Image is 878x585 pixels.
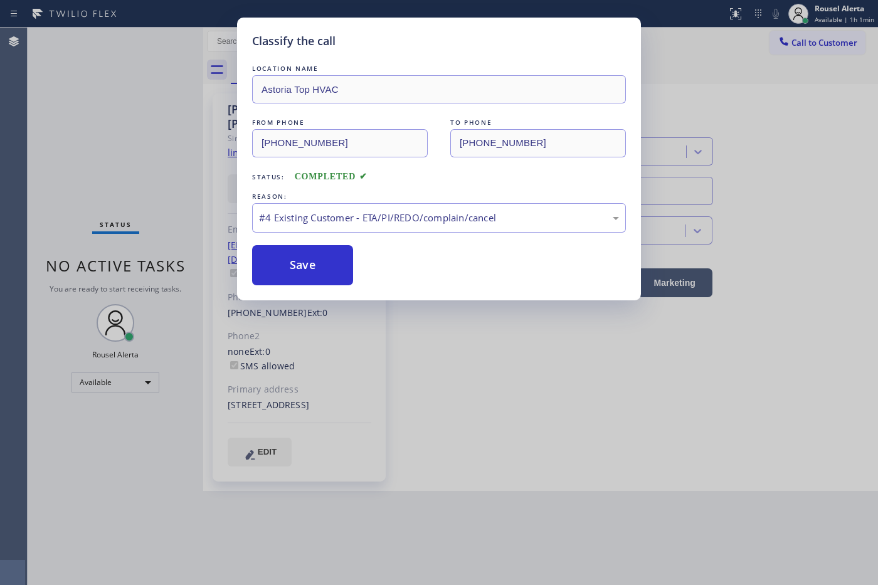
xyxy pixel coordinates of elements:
[259,211,619,225] div: #4 Existing Customer - ETA/PI/REDO/complain/cancel
[252,33,336,50] h5: Classify the call
[252,172,285,181] span: Status:
[450,129,626,157] input: To phone
[450,116,626,129] div: TO PHONE
[295,172,368,181] span: COMPLETED
[252,116,428,129] div: FROM PHONE
[252,190,626,203] div: REASON:
[252,245,353,285] button: Save
[252,62,626,75] div: LOCATION NAME
[252,129,428,157] input: From phone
